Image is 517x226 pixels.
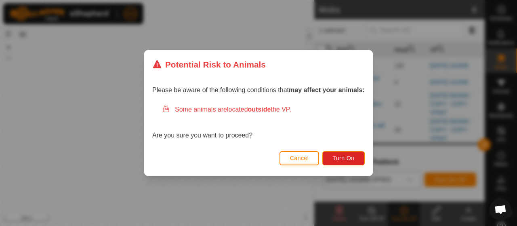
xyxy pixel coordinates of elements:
span: Turn On [333,155,355,161]
div: Potential Risk to Animals [152,58,266,71]
div: Are you sure you want to proceed? [152,105,365,140]
strong: outside [248,106,271,113]
div: Some animals are [162,105,365,114]
a: Open chat [490,199,511,220]
strong: may affect your animals: [289,87,365,93]
span: Please be aware of the following conditions that [152,87,365,93]
button: Turn On [323,151,365,165]
button: Cancel [280,151,319,165]
span: Cancel [290,155,309,161]
span: located the VP. [227,106,291,113]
